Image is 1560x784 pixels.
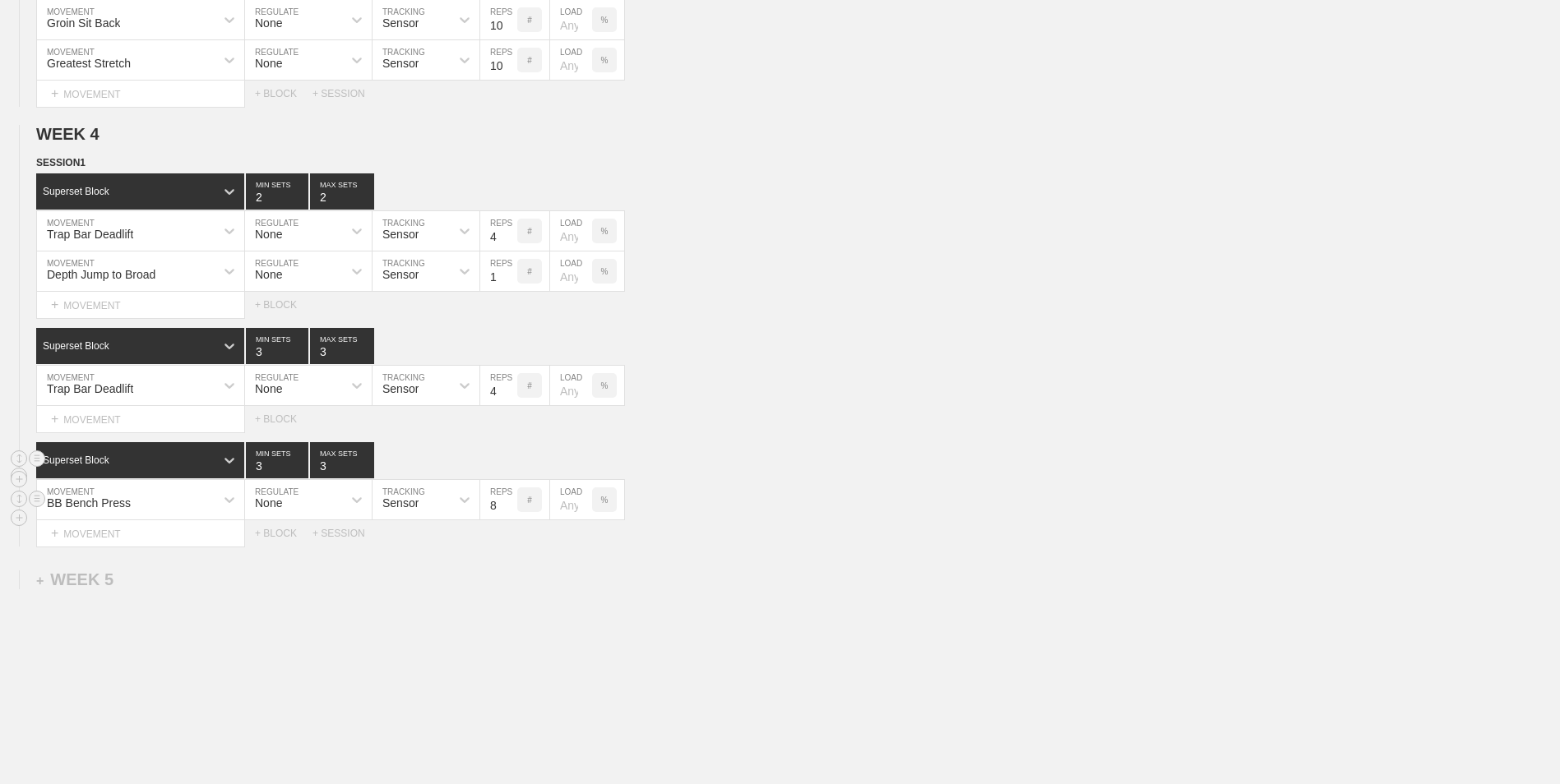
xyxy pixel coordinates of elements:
div: + BLOCK [255,88,312,99]
div: Trap Bar Deadlift [47,228,133,241]
input: Any [550,480,592,519]
span: + [51,86,58,100]
p: % [601,381,609,390]
p: % [601,267,609,276]
div: None [255,496,282,510]
div: Sensor [382,228,419,241]
span: WEEK 4 [36,125,100,143]
p: # [527,227,532,236]
div: MOVEMENT [36,406,245,433]
p: # [527,496,532,505]
div: Sensor [382,57,419,70]
div: + BLOCK [255,299,312,311]
span: + [51,297,58,311]
div: None [255,228,282,241]
div: BB Bench Press [47,496,131,510]
div: MOVEMENT [36,292,245,319]
span: + [51,412,58,426]
p: % [601,496,609,505]
div: None [255,382,282,395]
div: None [255,57,282,70]
p: # [527,267,532,276]
input: Any [550,251,592,291]
div: Greatest Stretch [47,57,131,70]
p: % [601,16,609,25]
p: # [527,56,532,65]
div: Superset Block [43,340,109,352]
p: % [601,56,609,65]
div: WEEK 5 [36,570,113,589]
span: + [36,574,44,588]
div: + BLOCK [255,413,312,425]
p: # [527,16,532,25]
div: Sensor [382,382,419,395]
iframe: Chat Widget [1478,705,1560,784]
div: Groin Sit Back [47,16,120,30]
div: + SESSION [312,88,378,99]
input: Any [550,211,592,251]
div: None [255,16,282,30]
div: Superset Block [43,186,109,197]
input: Any [550,366,592,405]
div: + BLOCK [255,528,312,539]
div: Sensor [382,268,419,281]
div: None [255,268,282,281]
div: Sensor [382,16,419,30]
p: # [527,381,532,390]
input: Any [550,40,592,80]
span: + [51,526,58,540]
div: MOVEMENT [36,81,245,108]
div: Depth Jump to Broad [47,268,155,281]
input: None [310,442,374,478]
div: + SESSION [312,528,378,539]
span: SESSION 1 [36,157,86,168]
input: None [310,173,374,210]
div: Superset Block [43,454,109,466]
div: Trap Bar Deadlift [47,382,133,395]
div: MOVEMENT [36,520,245,547]
div: Sensor [382,496,419,510]
input: None [310,328,374,364]
p: % [601,227,609,236]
